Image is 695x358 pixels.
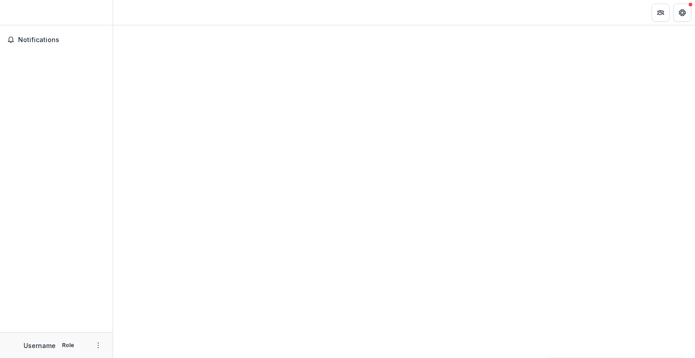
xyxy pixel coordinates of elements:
span: Notifications [18,36,105,44]
button: More [93,340,104,351]
p: Role [59,341,77,349]
button: Notifications [4,33,109,47]
button: Partners [652,4,670,22]
p: Username [24,341,56,350]
button: Get Help [673,4,691,22]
